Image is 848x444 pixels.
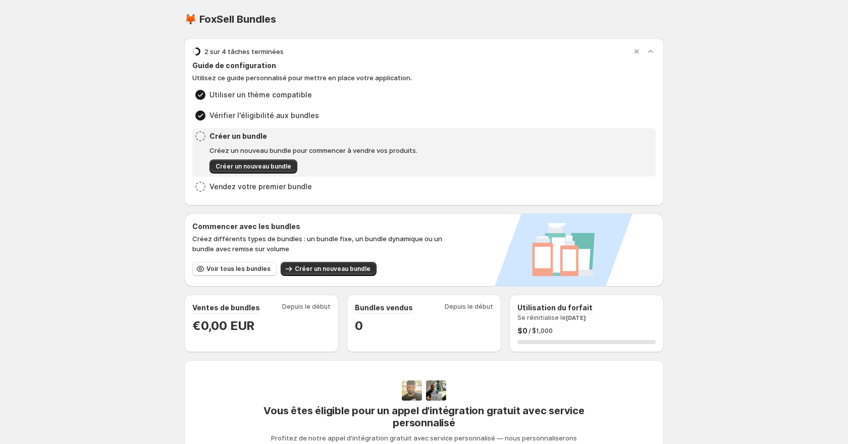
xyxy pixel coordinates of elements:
button: Créer un nouveau bundle [209,159,297,174]
h2: Bundles vendus [355,303,413,313]
span: Guide de configuration [192,61,656,71]
span: [DATE] [566,314,586,321]
h3: Commencer avec les bundles [192,221,465,232]
span: Voir tous les bundles [206,265,271,273]
span: Vous êtes éligible pour un appel d'intégration gratuit avec service personnalisé [262,405,587,429]
span: Vérifier l'éligibilité aux bundles [209,110,319,121]
img: Prakhar [426,380,446,401]
div: / [517,326,656,336]
h1: 🦊 FoxSell Bundles [184,13,276,25]
span: $ 0 [517,326,527,336]
span: Depuis le début [445,303,493,314]
button: Voir tous les bundles [192,262,277,276]
span: Créer un nouveau bundle [216,162,291,171]
h2: Utilisation du forfait [517,303,593,313]
span: 2 sur 4 tâches terminées [204,46,284,57]
img: Adi [402,380,422,401]
span: Vendez votre premier bundle [209,182,312,192]
span: Utilisez ce guide personnalisé pour mettre en place votre application. [192,73,656,83]
span: Utiliser un thème compatible [209,90,312,100]
span: Créer un nouveau bundle [295,265,370,273]
span: Créez un nouveau bundle pour commencer à vendre vos produits. [209,145,417,155]
h1: 0 [355,318,493,334]
h2: Ventes de bundles [192,303,260,313]
span: Créer un bundle [209,131,417,141]
h1: €0,00 EUR [192,318,331,334]
span: Créez différents types de bundles : un bundle fixe, un bundle dynamique ou un bundle avec remise ... [192,234,465,254]
span: Se réinitialise le [517,314,586,322]
span: Depuis le début [282,303,331,314]
button: Créer un nouveau bundle [281,262,377,276]
span: $1,000 [532,327,553,335]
